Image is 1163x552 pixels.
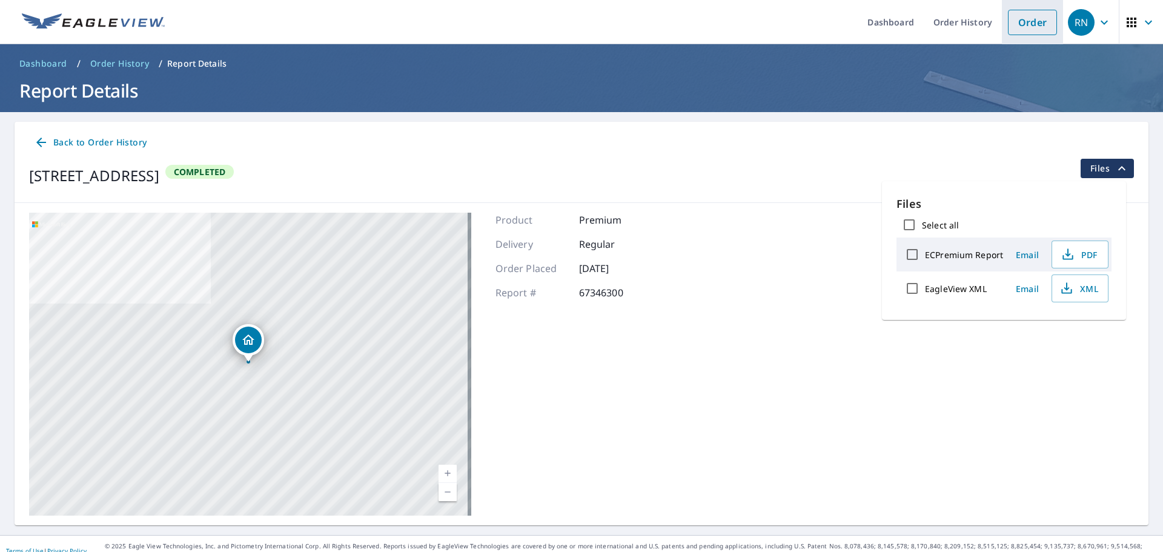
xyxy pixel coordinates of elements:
span: Back to Order History [34,135,147,150]
div: Dropped pin, building 1, Residential property, 3009 Valley East Ln Granite Shoals, TX 78654 [233,324,264,362]
p: 67346300 [579,285,652,300]
span: Order History [90,58,149,70]
label: EagleView XML [925,283,987,294]
span: Email [1013,283,1042,294]
button: Email [1008,245,1047,264]
p: Order Placed [495,261,568,276]
p: Premium [579,213,652,227]
nav: breadcrumb [15,54,1148,73]
a: Current Level 17, Zoom Out [439,483,457,501]
p: Report Details [167,58,227,70]
label: Select all [922,219,959,231]
li: / [159,56,162,71]
span: Completed [167,166,233,178]
button: PDF [1052,241,1108,268]
p: Delivery [495,237,568,251]
span: PDF [1059,247,1098,262]
p: Report # [495,285,568,300]
p: Regular [579,237,652,251]
button: XML [1052,274,1108,302]
a: Order History [85,54,154,73]
a: Dashboard [15,54,72,73]
img: EV Logo [22,13,165,32]
p: Product [495,213,568,227]
a: Back to Order History [29,131,151,154]
div: RN [1068,9,1095,36]
a: Current Level 17, Zoom In [439,465,457,483]
p: Files [896,196,1112,212]
button: filesDropdownBtn-67346300 [1080,159,1134,178]
a: Order [1008,10,1057,35]
span: XML [1059,281,1098,296]
p: [DATE] [579,261,652,276]
label: ECPremium Report [925,249,1003,261]
li: / [77,56,81,71]
h1: Report Details [15,78,1148,103]
span: Email [1013,249,1042,261]
span: Files [1090,161,1129,176]
button: Email [1008,279,1047,298]
span: Dashboard [19,58,67,70]
div: [STREET_ADDRESS] [29,165,159,187]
